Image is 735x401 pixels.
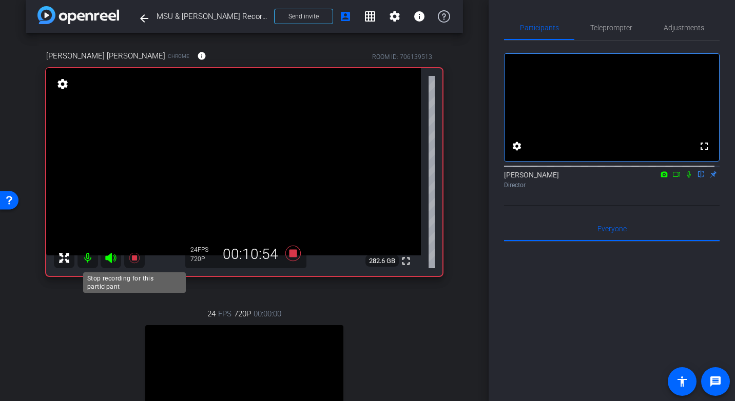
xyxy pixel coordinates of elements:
[288,12,319,21] span: Send invite
[364,10,376,23] mat-icon: grid_on
[698,140,710,152] mat-icon: fullscreen
[46,50,165,62] span: [PERSON_NAME] [PERSON_NAME]
[504,181,720,190] div: Director
[504,170,720,190] div: [PERSON_NAME]
[157,6,268,27] span: MSU & [PERSON_NAME] Recording
[400,255,412,267] mat-icon: fullscreen
[520,24,559,31] span: Participants
[138,12,150,25] mat-icon: arrow_back
[597,225,627,232] span: Everyone
[216,246,285,263] div: 00:10:54
[274,9,333,24] button: Send invite
[168,52,189,60] span: Chrome
[389,10,401,23] mat-icon: settings
[190,246,216,254] div: 24
[254,308,281,319] span: 00:00:00
[413,10,425,23] mat-icon: info
[197,51,206,61] mat-icon: info
[676,375,688,388] mat-icon: accessibility
[365,255,399,267] span: 282.6 GB
[590,24,632,31] span: Teleprompter
[372,52,432,62] div: ROOM ID: 706139513
[190,255,216,263] div: 720P
[83,272,186,293] div: Stop recording for this participant
[198,246,208,253] span: FPS
[234,308,251,319] span: 720P
[511,140,523,152] mat-icon: settings
[664,24,704,31] span: Adjustments
[55,78,70,90] mat-icon: settings
[709,375,722,388] mat-icon: message
[218,308,231,319] span: FPS
[695,169,707,178] mat-icon: flip
[37,6,119,24] img: app-logo
[339,10,352,23] mat-icon: account_box
[207,308,216,319] span: 24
